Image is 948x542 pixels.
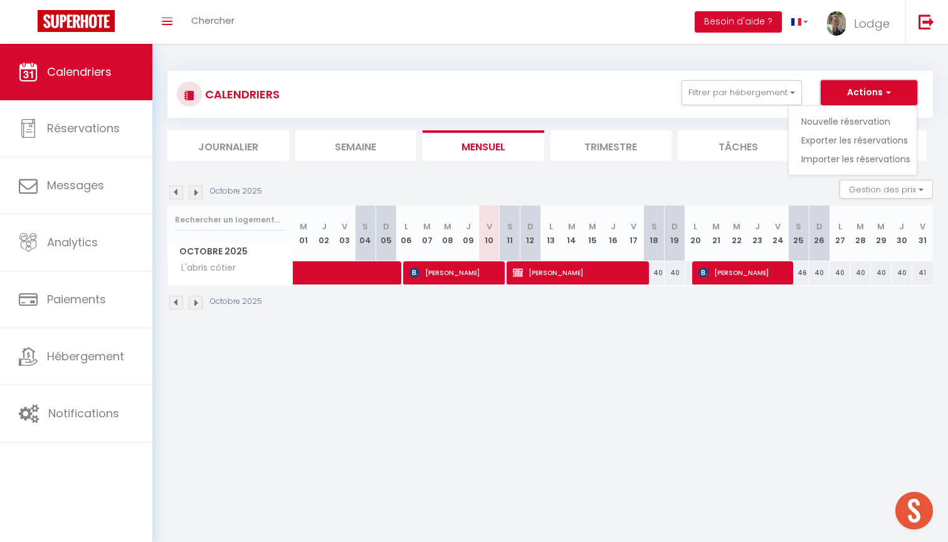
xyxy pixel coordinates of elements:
span: Analytics [47,234,98,250]
th: 31 [912,206,933,261]
abbr: J [322,221,327,232]
abbr: M [300,221,307,232]
th: 14 [561,206,582,261]
abbr: L [549,221,553,232]
span: Calendriers [47,64,112,80]
th: 30 [892,206,912,261]
button: Actions [821,80,917,105]
img: ... [827,11,846,36]
span: Réservations [47,120,120,136]
span: Octobre 2025 [168,242,293,261]
div: 40 [871,261,892,284]
div: 46 [788,261,809,284]
span: [PERSON_NAME] [409,261,499,284]
th: 04 [355,206,376,261]
th: 27 [829,206,850,261]
th: 19 [665,206,685,261]
span: [PERSON_NAME] [513,261,644,284]
abbr: S [507,221,513,232]
th: 13 [540,206,561,261]
th: 05 [376,206,396,261]
abbr: D [527,221,534,232]
th: 09 [458,206,479,261]
abbr: M [423,221,431,232]
th: 06 [396,206,417,261]
th: 12 [520,206,540,261]
th: 21 [706,206,727,261]
abbr: M [877,221,885,232]
a: Exporter les réservations [801,131,910,150]
abbr: J [899,221,904,232]
abbr: D [816,221,823,232]
div: 40 [665,261,685,284]
li: Tâches [678,130,799,161]
abbr: J [611,221,616,232]
img: logout [919,14,934,29]
p: Octobre 2025 [210,296,262,308]
th: 16 [603,206,623,261]
abbr: V [487,221,492,232]
button: Gestion des prix [840,180,933,199]
div: 40 [892,261,912,284]
abbr: D [671,221,678,232]
th: 25 [788,206,809,261]
span: Notifications [48,405,119,421]
div: 40 [850,261,871,284]
abbr: V [342,221,347,232]
th: 03 [334,206,355,261]
th: 08 [438,206,458,261]
abbr: M [568,221,576,232]
p: Octobre 2025 [210,185,262,197]
th: 23 [747,206,767,261]
th: 02 [313,206,334,261]
input: Rechercher un logement... [175,209,286,231]
span: [PERSON_NAME] [698,261,788,284]
abbr: M [733,221,740,232]
abbr: M [856,221,864,232]
th: 10 [479,206,500,261]
span: Hébergement [47,348,124,364]
div: 40 [829,261,850,284]
abbr: M [712,221,720,232]
th: 11 [500,206,520,261]
th: 20 [685,206,706,261]
th: 07 [417,206,438,261]
abbr: L [404,221,408,232]
th: 28 [850,206,871,261]
abbr: D [383,221,389,232]
span: Chercher [191,14,234,27]
span: Paiements [47,291,106,307]
th: 24 [767,206,788,261]
th: 01 [293,206,314,261]
li: Semaine [295,130,417,161]
li: Journalier [167,130,289,161]
button: Besoin d'aide ? [695,11,782,33]
a: Importer les réservations [801,150,910,169]
button: Filtrer par hébergement [682,80,802,105]
th: 26 [809,206,829,261]
a: Nouvelle réservation [801,112,910,131]
h3: CALENDRIERS [202,80,280,108]
li: Trimestre [550,130,672,161]
abbr: J [755,221,760,232]
abbr: M [589,221,596,232]
img: Super Booking [38,10,115,32]
abbr: S [651,221,657,232]
th: 15 [582,206,603,261]
div: Ouvrir le chat [895,492,933,529]
abbr: L [838,221,842,232]
th: 17 [623,206,644,261]
div: 40 [644,261,665,284]
abbr: S [362,221,368,232]
div: 41 [912,261,933,284]
abbr: V [775,221,781,232]
abbr: M [444,221,451,232]
div: 40 [809,261,829,284]
abbr: L [693,221,697,232]
th: 22 [727,206,747,261]
abbr: V [920,221,925,232]
th: 18 [644,206,665,261]
li: Mensuel [423,130,544,161]
span: Messages [47,177,104,193]
abbr: V [631,221,636,232]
